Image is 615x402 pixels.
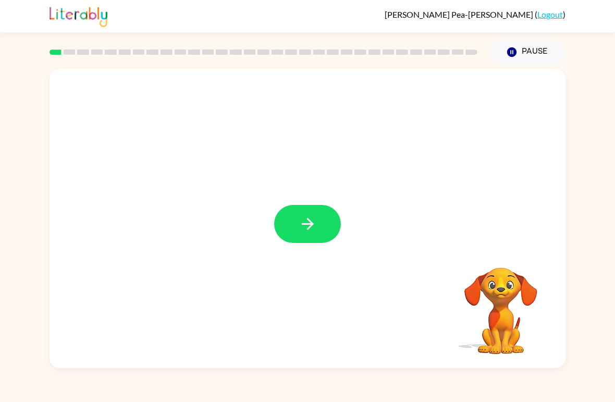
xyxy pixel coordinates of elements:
div: ( ) [385,9,565,19]
span: [PERSON_NAME] Pea-[PERSON_NAME] [385,9,535,19]
a: Logout [537,9,563,19]
img: Literably [50,4,107,27]
video: Your browser must support playing .mp4 files to use Literably. Please try using another browser. [449,251,553,356]
button: Pause [490,40,565,64]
